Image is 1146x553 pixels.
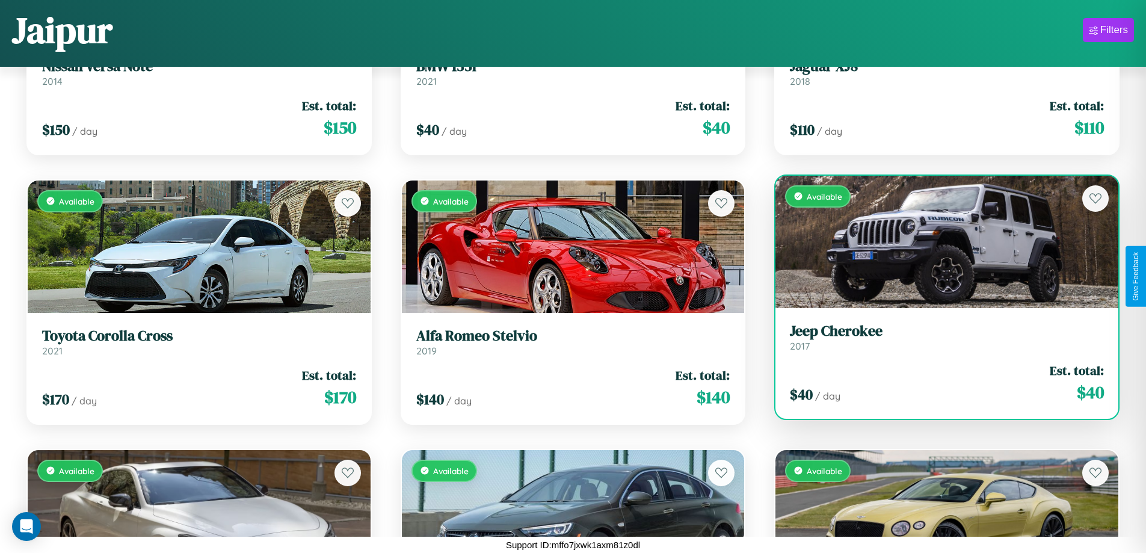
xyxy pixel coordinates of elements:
[416,58,730,75] h3: BMW 135i
[790,323,1104,352] a: Jeep Cherokee2017
[790,385,813,404] span: $ 40
[506,537,640,553] p: Support ID: mffo7jxwk1axm81z0dl
[442,125,467,137] span: / day
[1100,24,1128,36] div: Filters
[446,395,472,407] span: / day
[42,327,356,357] a: Toyota Corolla Cross2021
[1077,380,1104,404] span: $ 40
[42,345,63,357] span: 2021
[416,327,730,345] h3: Alfa Romeo Stelvio
[59,196,94,206] span: Available
[42,75,63,87] span: 2014
[416,58,730,87] a: BMW 135i2021
[790,75,810,87] span: 2018
[42,120,70,140] span: $ 150
[302,97,356,114] span: Est. total:
[42,58,356,75] h3: Nissan Versa Note
[72,125,97,137] span: / day
[790,58,1104,87] a: Jaguar XJ82018
[416,345,437,357] span: 2019
[676,366,730,384] span: Est. total:
[416,120,439,140] span: $ 40
[433,466,469,476] span: Available
[302,366,356,384] span: Est. total:
[790,323,1104,340] h3: Jeep Cherokee
[1050,97,1104,114] span: Est. total:
[416,75,437,87] span: 2021
[807,466,842,476] span: Available
[790,58,1104,75] h3: Jaguar XJ8
[12,512,41,541] div: Open Intercom Messenger
[324,116,356,140] span: $ 150
[72,395,97,407] span: / day
[790,340,810,352] span: 2017
[790,120,815,140] span: $ 110
[433,196,469,206] span: Available
[697,385,730,409] span: $ 140
[324,385,356,409] span: $ 170
[1050,362,1104,379] span: Est. total:
[703,116,730,140] span: $ 40
[416,389,444,409] span: $ 140
[59,466,94,476] span: Available
[12,5,112,55] h1: Jaipur
[815,390,840,402] span: / day
[1074,116,1104,140] span: $ 110
[416,327,730,357] a: Alfa Romeo Stelvio2019
[807,191,842,202] span: Available
[42,58,356,87] a: Nissan Versa Note2014
[1083,18,1134,42] button: Filters
[1132,252,1140,301] div: Give Feedback
[817,125,842,137] span: / day
[42,327,356,345] h3: Toyota Corolla Cross
[42,389,69,409] span: $ 170
[676,97,730,114] span: Est. total:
